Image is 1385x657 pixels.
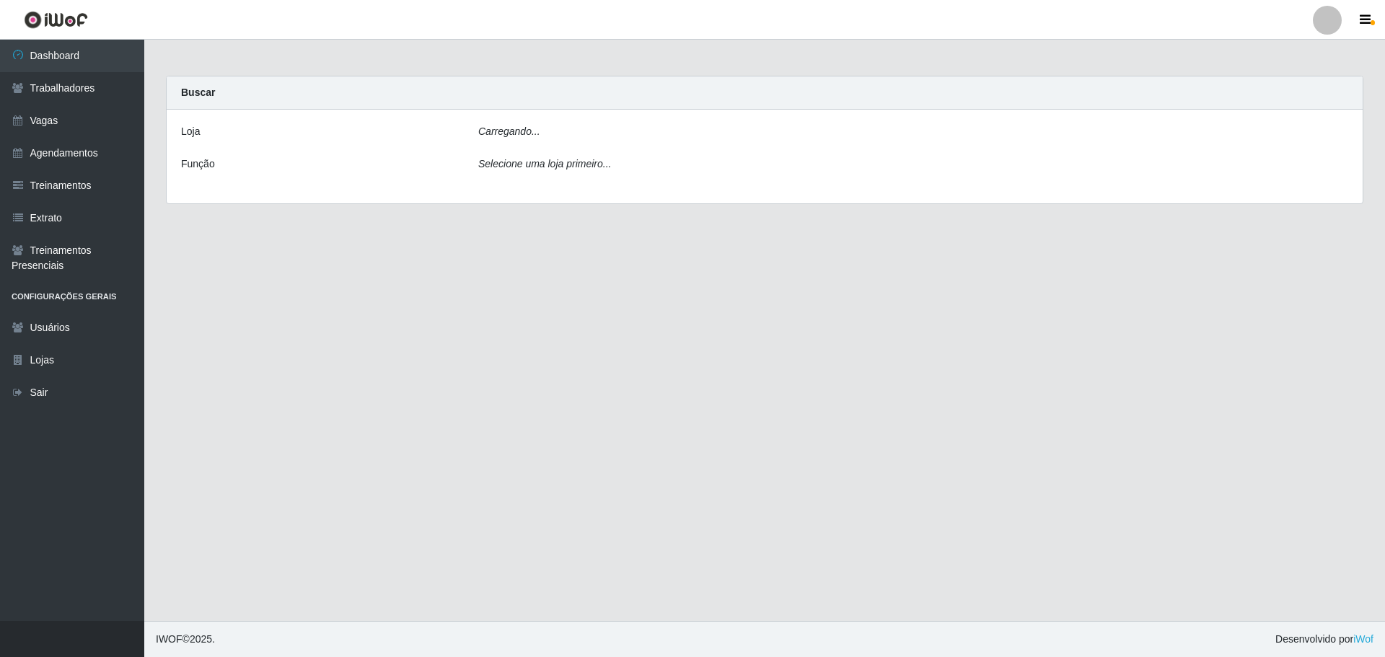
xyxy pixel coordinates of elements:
[181,156,215,172] label: Função
[478,158,611,169] i: Selecione uma loja primeiro...
[156,633,183,645] span: IWOF
[181,124,200,139] label: Loja
[478,125,540,137] i: Carregando...
[156,632,215,647] span: © 2025 .
[24,11,88,29] img: CoreUI Logo
[1353,633,1373,645] a: iWof
[1275,632,1373,647] span: Desenvolvido por
[181,87,215,98] strong: Buscar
